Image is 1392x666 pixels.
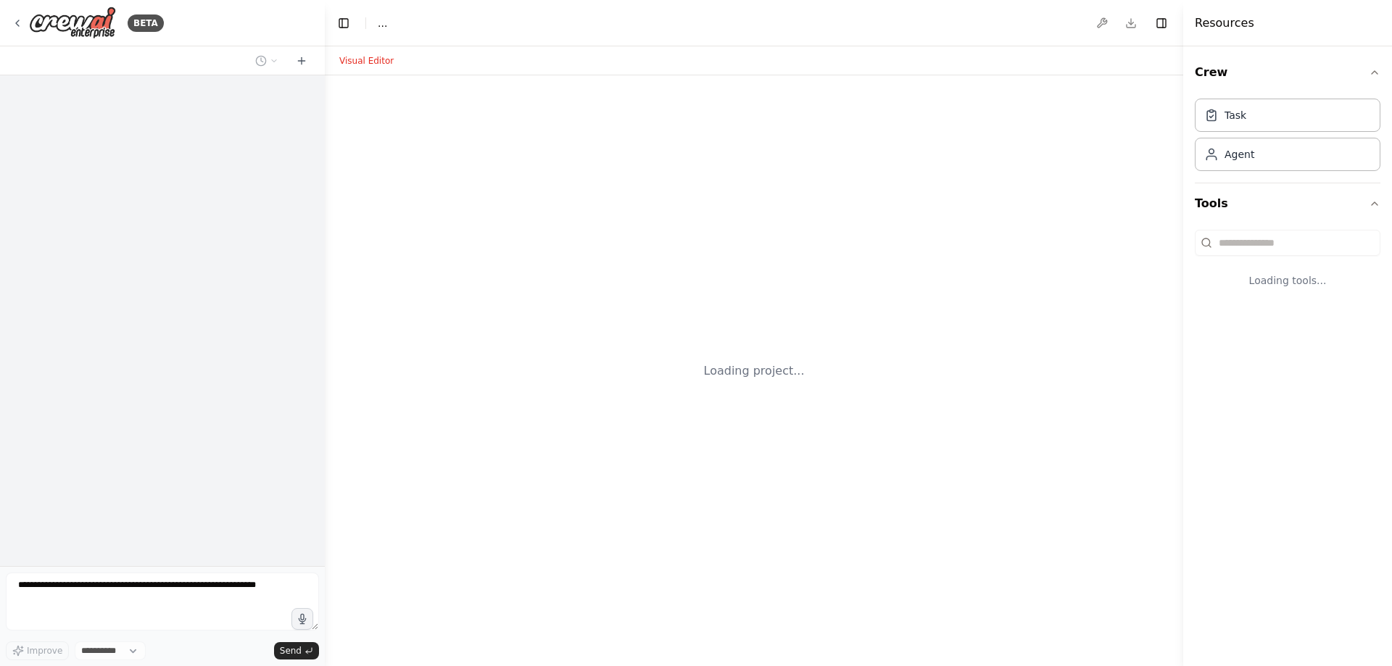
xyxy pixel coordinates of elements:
[378,16,387,30] nav: breadcrumb
[1151,13,1172,33] button: Hide right sidebar
[274,642,319,659] button: Send
[249,52,284,70] button: Switch to previous chat
[27,645,62,657] span: Improve
[704,362,805,380] div: Loading project...
[1195,183,1380,224] button: Tools
[1195,52,1380,93] button: Crew
[6,641,69,660] button: Improve
[291,608,313,630] button: Click to speak your automation idea
[1225,147,1254,162] div: Agent
[1195,262,1380,299] div: Loading tools...
[378,16,387,30] span: ...
[333,13,354,33] button: Hide left sidebar
[29,7,116,39] img: Logo
[1225,108,1246,122] div: Task
[128,14,164,32] div: BETA
[280,645,302,657] span: Send
[1195,224,1380,311] div: Tools
[1195,14,1254,32] h4: Resources
[331,52,402,70] button: Visual Editor
[1195,93,1380,183] div: Crew
[290,52,313,70] button: Start a new chat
